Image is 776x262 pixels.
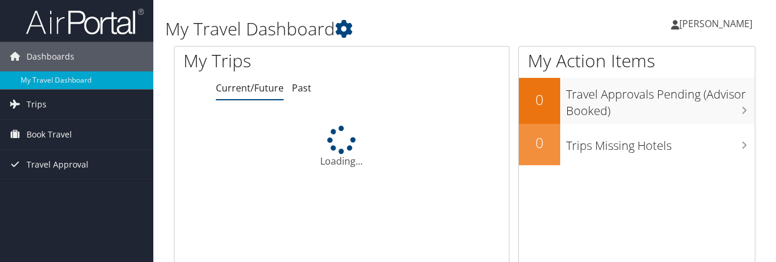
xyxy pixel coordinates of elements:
span: Trips [27,90,47,119]
h1: My Travel Dashboard [165,17,564,41]
h1: My Action Items [519,48,755,73]
a: 0Trips Missing Hotels [519,124,755,165]
span: Travel Approval [27,150,88,179]
h1: My Trips [183,48,361,73]
h3: Travel Approvals Pending (Advisor Booked) [566,80,755,119]
span: Book Travel [27,120,72,149]
a: [PERSON_NAME] [671,6,764,41]
a: Current/Future [216,81,284,94]
a: Past [292,81,311,94]
span: [PERSON_NAME] [679,17,752,30]
a: 0Travel Approvals Pending (Advisor Booked) [519,78,755,123]
img: airportal-logo.png [26,8,144,35]
div: Loading... [175,126,509,168]
span: Dashboards [27,42,74,71]
h3: Trips Missing Hotels [566,132,755,154]
h2: 0 [519,133,560,153]
h2: 0 [519,90,560,110]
